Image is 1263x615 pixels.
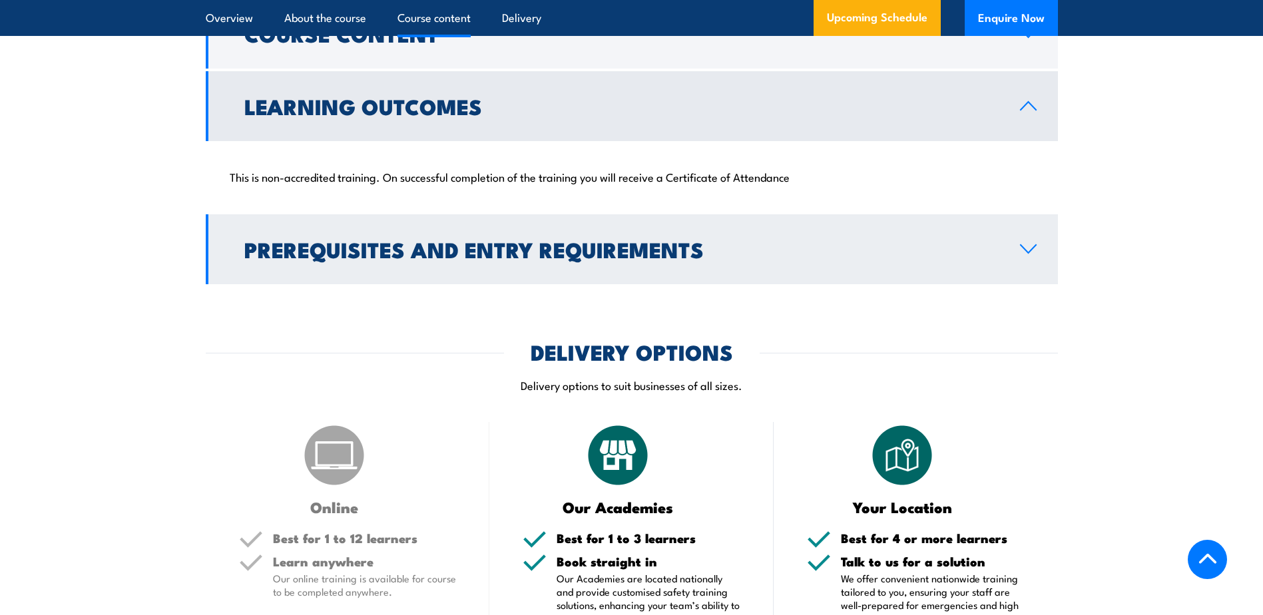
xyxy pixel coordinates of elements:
[230,170,1034,183] p: This is non-accredited training. On successful completion of the training you will receive a Cert...
[523,499,714,514] h3: Our Academies
[841,532,1025,544] h5: Best for 4 or more learners
[841,555,1025,568] h5: Talk to us for a solution
[244,240,999,258] h2: Prerequisites and Entry Requirements
[273,555,457,568] h5: Learn anywhere
[273,572,457,598] p: Our online training is available for course to be completed anywhere.
[557,532,740,544] h5: Best for 1 to 3 learners
[531,342,733,361] h2: DELIVERY OPTIONS
[807,499,998,514] h3: Your Location
[206,377,1058,393] p: Delivery options to suit businesses of all sizes.
[244,24,999,43] h2: Course Content
[206,71,1058,141] a: Learning Outcomes
[239,499,430,514] h3: Online
[557,555,740,568] h5: Book straight in
[273,532,457,544] h5: Best for 1 to 12 learners
[206,214,1058,284] a: Prerequisites and Entry Requirements
[244,97,999,115] h2: Learning Outcomes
